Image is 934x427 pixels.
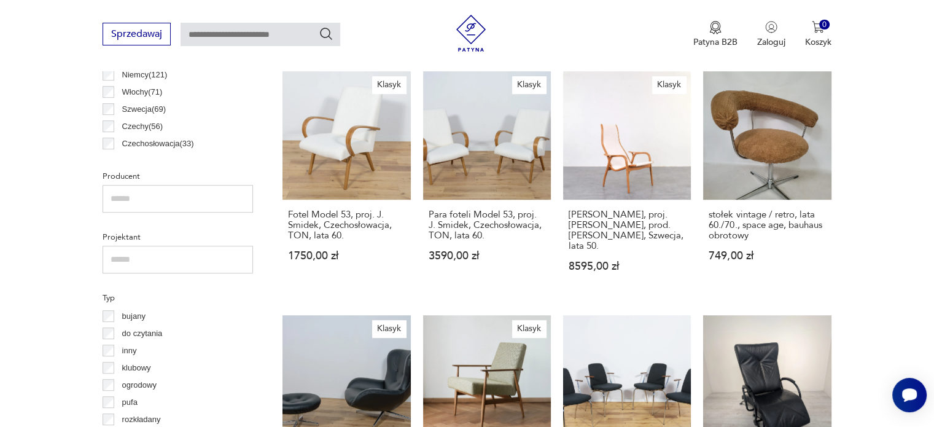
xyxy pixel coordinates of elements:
[103,31,171,39] a: Sprzedawaj
[563,71,691,295] a: KlasykFotel Lamino, proj. Yngve Ekström, prod. Swedese, Szwecja, lata 50.[PERSON_NAME], proj. [PE...
[569,210,685,251] h3: [PERSON_NAME], proj. [PERSON_NAME], prod. [PERSON_NAME], Szwecja, lata 50.
[819,20,830,30] div: 0
[423,71,551,295] a: KlasykPara foteli Model 53, proj. J. Smidek, Czechosłowacja, TON, lata 60.Para foteli Model 53, p...
[103,23,171,45] button: Sprzedawaj
[122,137,194,151] p: Czechosłowacja ( 33 )
[569,261,685,272] p: 8595,00 zł
[812,21,824,33] img: Ikona koszyka
[805,21,831,48] button: 0Koszyk
[429,210,545,241] h3: Para foteli Model 53, proj. J. Smidek, Czechosłowacja, TON, lata 60.
[453,15,489,52] img: Patyna - sklep z meblami i dekoracjami vintage
[122,344,137,358] p: inny
[122,396,138,409] p: pufa
[122,413,161,426] p: rozkładany
[805,36,831,48] p: Koszyk
[122,68,168,82] p: Niemcy ( 121 )
[122,310,146,323] p: bujany
[122,378,157,392] p: ogrodowy
[103,291,253,305] p: Typ
[709,21,722,34] img: Ikona medalu
[892,378,927,412] iframe: Smartsupp widget button
[122,85,163,99] p: Włochy ( 71 )
[693,36,737,48] p: Patyna B2B
[757,21,785,48] button: Zaloguj
[122,327,163,340] p: do czytania
[703,71,831,295] a: stołek vintage / retro, lata 60./70., space age, bauhaus obrotowystołek vintage / retro, lata 60....
[709,210,825,241] h3: stołek vintage / retro, lata 60./70., space age, bauhaus obrotowy
[122,120,163,133] p: Czechy ( 56 )
[122,103,166,116] p: Szwecja ( 69 )
[709,251,825,261] p: 749,00 zł
[103,170,253,183] p: Producent
[319,26,333,41] button: Szukaj
[288,251,405,261] p: 1750,00 zł
[103,230,253,244] p: Projektant
[282,71,410,295] a: KlasykFotel Model 53, proj. J. Smidek, Czechosłowacja, TON, lata 60.Fotel Model 53, proj. J. Smid...
[765,21,777,33] img: Ikonka użytkownika
[757,36,785,48] p: Zaloguj
[693,21,737,48] button: Patyna B2B
[122,154,170,168] p: Norwegia ( 26 )
[693,21,737,48] a: Ikona medaluPatyna B2B
[429,251,545,261] p: 3590,00 zł
[122,361,151,375] p: klubowy
[288,210,405,241] h3: Fotel Model 53, proj. J. Smidek, Czechosłowacja, TON, lata 60.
